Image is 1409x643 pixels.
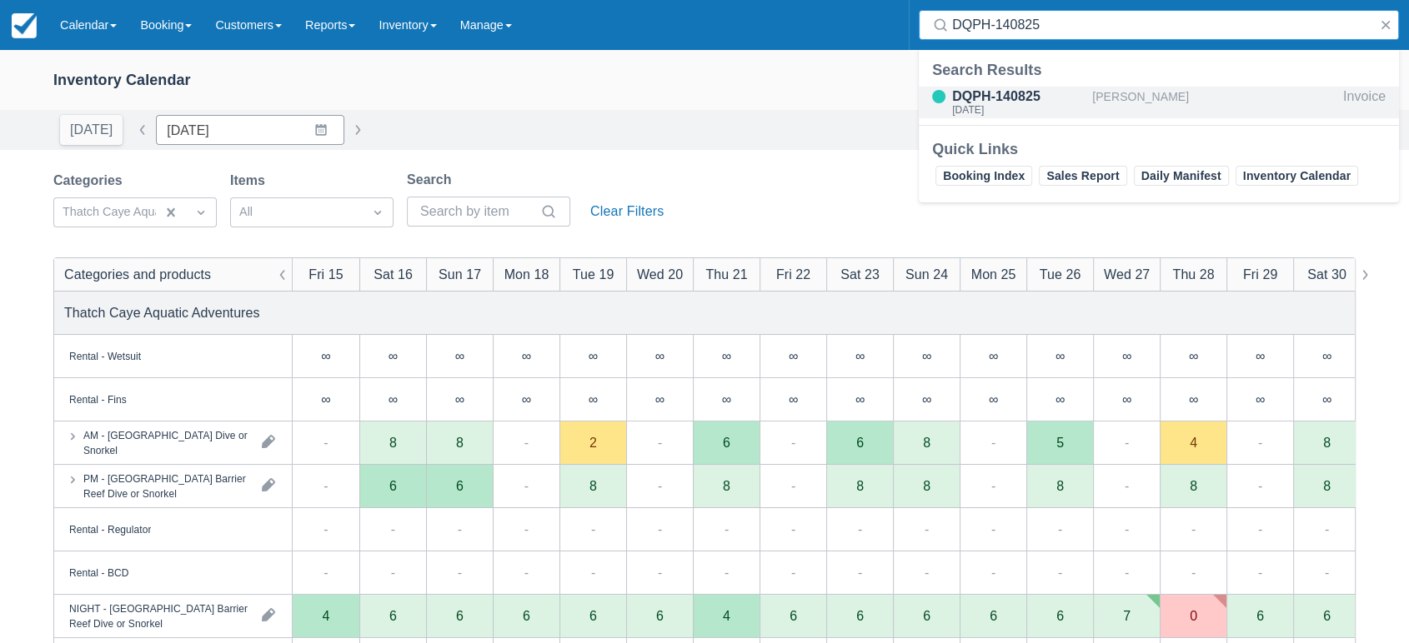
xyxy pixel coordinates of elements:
[705,264,747,284] div: Thu 21
[693,595,760,638] div: 4
[321,349,330,362] div: ∞
[83,427,248,457] div: AM - [GEOGRAPHIC_DATA] Dive or Snorkel
[723,479,730,492] div: 8
[1323,609,1331,622] div: 6
[789,392,798,406] div: ∞
[589,436,597,449] div: 2
[522,349,531,362] div: ∞
[960,595,1026,638] div: 6
[1040,264,1081,284] div: Tue 26
[893,335,960,378] div: ∞
[389,392,398,406] div: ∞
[293,378,359,421] div: ∞
[1056,479,1064,492] div: 8
[493,378,559,421] div: ∞
[791,476,795,496] div: -
[1258,519,1262,539] div: -
[658,476,662,496] div: -
[524,476,529,496] div: -
[952,10,1372,40] input: Search ( / )
[1226,595,1293,638] div: 6
[523,609,530,622] div: 6
[426,378,493,421] div: ∞
[932,139,1386,159] div: Quick Links
[1092,87,1336,118] div: [PERSON_NAME]
[420,197,537,227] input: Search by item
[359,595,426,638] div: 6
[626,595,693,638] div: 6
[658,562,662,582] div: -
[1058,562,1062,582] div: -
[693,335,760,378] div: ∞
[193,204,209,221] span: Dropdown icon
[1325,562,1329,582] div: -
[389,479,397,492] div: 6
[790,609,797,622] div: 6
[925,519,929,539] div: -
[559,378,626,421] div: ∞
[1243,264,1277,284] div: Fri 29
[369,204,386,221] span: Dropdown icon
[1055,392,1065,406] div: ∞
[791,562,795,582] div: -
[991,432,995,452] div: -
[323,609,330,622] div: 4
[391,519,395,539] div: -
[1190,479,1197,492] div: 8
[1026,335,1093,378] div: ∞
[321,392,330,406] div: ∞
[919,87,1399,118] a: DQPH-140825[DATE][PERSON_NAME]Invoice
[1256,392,1265,406] div: ∞
[905,264,948,284] div: Sun 24
[893,378,960,421] div: ∞
[760,335,826,378] div: ∞
[855,392,865,406] div: ∞
[1056,609,1064,622] div: 6
[1093,595,1160,638] div: 7
[1160,595,1226,638] div: 0
[493,335,559,378] div: ∞
[1172,264,1214,284] div: Thu 28
[925,562,929,582] div: -
[776,264,810,284] div: Fri 22
[1343,87,1386,118] div: Invoice
[791,519,795,539] div: -
[952,105,1086,115] div: [DATE]
[856,479,864,492] div: 8
[589,392,598,406] div: ∞
[1226,335,1293,378] div: ∞
[637,264,683,284] div: Wed 20
[923,479,930,492] div: 8
[1122,349,1131,362] div: ∞
[1190,436,1197,449] div: 4
[840,264,880,284] div: Sat 23
[64,264,211,284] div: Categories and products
[723,436,730,449] div: 6
[1134,166,1229,186] a: Daily Manifest
[1125,432,1129,452] div: -
[69,391,127,406] div: Rental - Fins
[1055,349,1065,362] div: ∞
[389,609,397,622] div: 6
[991,562,995,582] div: -
[1322,392,1331,406] div: ∞
[1323,436,1331,449] div: 8
[504,264,549,284] div: Mon 18
[1293,335,1360,378] div: ∞
[760,595,826,638] div: 6
[1026,378,1093,421] div: ∞
[12,13,37,38] img: checkfront-main-nav-mini-logo.png
[1039,166,1126,186] a: Sales Report
[1325,519,1329,539] div: -
[1256,609,1264,622] div: 6
[1056,436,1064,449] div: 5
[493,595,559,638] div: 6
[1191,519,1196,539] div: -
[760,378,826,421] div: ∞
[323,476,328,496] div: -
[156,115,344,145] input: Date
[69,348,141,363] div: Rental - Wetsuit
[1125,519,1129,539] div: -
[1189,349,1198,362] div: ∞
[856,609,864,622] div: 6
